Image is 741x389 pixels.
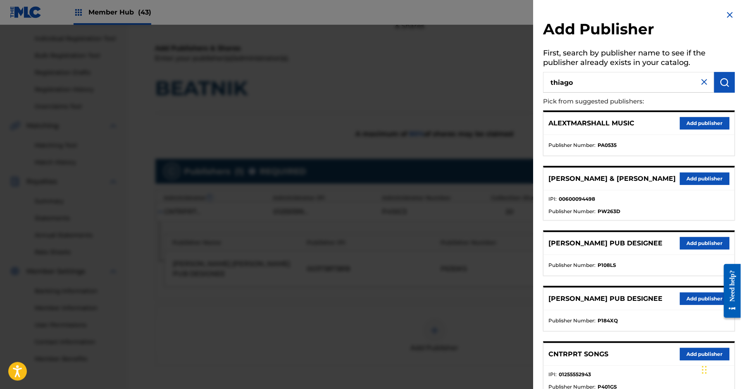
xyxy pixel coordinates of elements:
[598,142,617,149] strong: PA0535
[598,208,621,215] strong: PW263D
[549,142,596,149] span: Publisher Number :
[138,8,151,16] span: (43)
[549,208,596,215] span: Publisher Number :
[549,262,596,269] span: Publisher Number :
[549,238,663,248] p: [PERSON_NAME] PUB DESIGNEE
[720,77,730,87] img: Search Works
[549,174,676,184] p: [PERSON_NAME] & [PERSON_NAME]
[549,371,557,378] span: IPI :
[549,118,635,128] p: ALEXTMARSHALL MUSIC
[700,349,741,389] iframe: Chat Widget
[598,262,617,269] strong: P108LS
[718,258,741,324] iframe: Resource Center
[680,173,730,185] button: Add publisher
[680,348,730,360] button: Add publisher
[549,294,663,304] p: [PERSON_NAME] PUB DESIGNEE
[543,93,688,110] p: Pick from suggested publishers:
[680,293,730,305] button: Add publisher
[543,20,735,41] h2: Add Publisher
[702,358,707,382] div: Drag
[680,237,730,250] button: Add publisher
[543,46,735,72] h5: First, search by publisher name to see if the publisher already exists in your catalog.
[10,6,42,18] img: MLC Logo
[74,7,83,17] img: Top Rightsholders
[559,371,591,378] strong: 01255552943
[88,7,151,17] span: Member Hub
[598,317,618,324] strong: P184XQ
[549,195,557,203] span: IPI :
[680,117,730,130] button: Add publisher
[543,72,715,93] input: Search publisher's name
[559,195,596,203] strong: 00600094498
[549,349,609,359] p: CNTRPRT SONGS
[549,317,596,324] span: Publisher Number :
[700,77,710,87] img: close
